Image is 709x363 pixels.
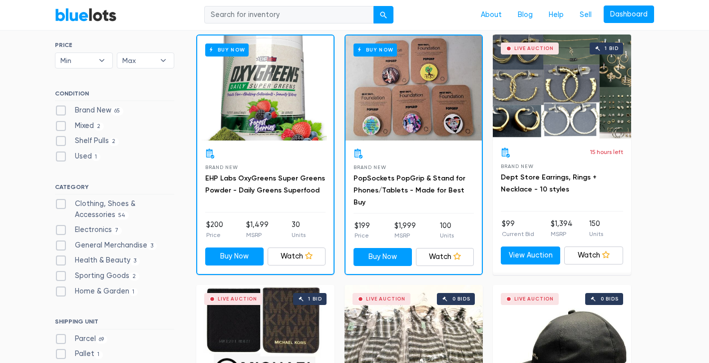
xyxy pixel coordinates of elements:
label: Mixed [55,120,104,131]
label: General Merchandise [55,240,157,251]
a: PopSockets PopGrip & Stand for Phones/Tablets - Made for Best Buy [354,174,465,206]
label: Sporting Goods [55,270,139,281]
h6: CONDITION [55,90,174,101]
a: Live Auction 1 bid [493,34,631,139]
a: BlueLots [55,7,117,22]
h6: SHIPPING UNIT [55,318,174,329]
span: 1 [129,288,138,296]
div: Live Auction [514,46,554,51]
p: Price [354,231,370,240]
a: Sell [572,5,600,24]
div: Live Auction [366,296,405,301]
span: 54 [115,211,129,219]
label: Shelf Pulls [55,135,119,146]
a: Watch [564,246,624,264]
span: 3 [147,242,157,250]
b: ▾ [91,53,112,68]
a: Blog [510,5,541,24]
li: $1,499 [246,219,269,239]
a: Watch [416,248,474,266]
div: Live Auction [218,296,257,301]
p: Current Bid [502,229,534,238]
a: Watch [268,247,326,265]
span: 3 [130,257,140,265]
label: Health & Beauty [55,255,140,266]
a: Help [541,5,572,24]
label: Used [55,151,100,162]
a: Buy Now [197,35,334,140]
a: About [473,5,510,24]
span: 1 [92,153,100,161]
a: Dept Store Earrings, Rings + Necklace - 10 styles [501,173,597,193]
label: Home & Garden [55,286,138,297]
input: Search for inventory [204,6,374,24]
p: MSRP [551,229,573,238]
span: Max [122,53,155,68]
span: Min [60,53,93,68]
span: 69 [96,335,107,343]
li: 30 [292,219,306,239]
h6: Buy Now [354,43,397,56]
a: Dashboard [604,5,654,23]
h6: Buy Now [205,43,249,56]
li: $1,999 [394,220,416,240]
b: ▾ [153,53,174,68]
span: 2 [129,272,139,280]
span: 65 [111,107,123,115]
p: MSRP [246,230,269,239]
h6: CATEGORY [55,183,174,194]
span: Brand New [205,164,238,170]
p: Units [292,230,306,239]
span: 2 [109,138,119,146]
p: 15 hours left [590,147,623,156]
li: $199 [354,220,370,240]
label: Parcel [55,333,107,344]
div: 1 bid [308,296,322,301]
li: $99 [502,218,534,238]
p: MSRP [394,231,416,240]
a: Buy Now [346,35,482,140]
div: Live Auction [514,296,554,301]
label: Clothing, Shoes & Accessories [55,198,174,220]
span: 7 [112,226,122,234]
span: 1 [94,351,103,359]
label: Pallet [55,348,103,359]
label: Brand New [55,105,123,116]
li: 100 [440,220,454,240]
div: 1 bid [605,46,618,51]
a: EHP Labs OxyGreens Super Greens Powder - Daily Greens Superfood [205,174,325,194]
span: Brand New [354,164,386,170]
h6: PRICE [55,41,174,48]
span: 2 [94,122,104,130]
div: 0 bids [601,296,619,301]
li: 150 [589,218,603,238]
p: Units [440,231,454,240]
a: Buy Now [354,248,412,266]
li: $200 [206,219,223,239]
a: Buy Now [205,247,264,265]
div: 0 bids [452,296,470,301]
p: Price [206,230,223,239]
span: Brand New [501,163,533,169]
label: Electronics [55,224,122,235]
li: $1,394 [551,218,573,238]
a: View Auction [501,246,560,264]
p: Units [589,229,603,238]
